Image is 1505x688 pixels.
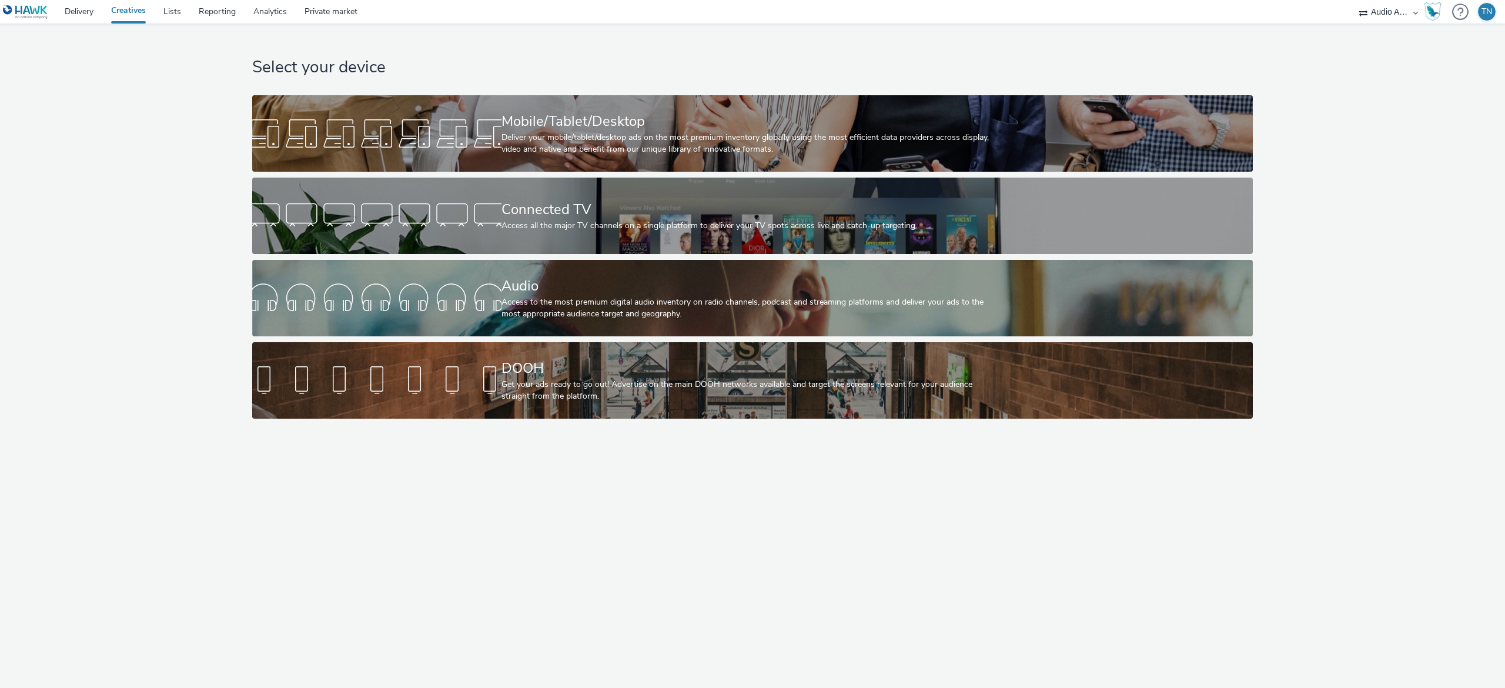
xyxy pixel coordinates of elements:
div: Access all the major TV channels on a single platform to deliver your TV spots across live and ca... [501,220,999,232]
img: undefined Logo [3,5,48,19]
div: Deliver your mobile/tablet/desktop ads on the most premium inventory globally using the most effi... [501,132,999,156]
a: DOOHGet your ads ready to go out! Advertise on the main DOOH networks available and target the sc... [252,342,1253,419]
a: Connected TVAccess all the major TV channels on a single platform to deliver your TV spots across... [252,178,1253,254]
div: TN [1481,3,1492,21]
div: DOOH [501,358,999,379]
div: Audio [501,276,999,296]
a: Hawk Academy [1424,2,1446,21]
div: Get your ads ready to go out! Advertise on the main DOOH networks available and target the screen... [501,379,999,403]
img: Hawk Academy [1424,2,1442,21]
a: Mobile/Tablet/DesktopDeliver your mobile/tablet/desktop ads on the most premium inventory globall... [252,95,1253,172]
div: Mobile/Tablet/Desktop [501,111,999,132]
h1: Select your device [252,56,1253,79]
div: Access to the most premium digital audio inventory on radio channels, podcast and streaming platf... [501,296,999,320]
a: AudioAccess to the most premium digital audio inventory on radio channels, podcast and streaming ... [252,260,1253,336]
div: Connected TV [501,199,999,220]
